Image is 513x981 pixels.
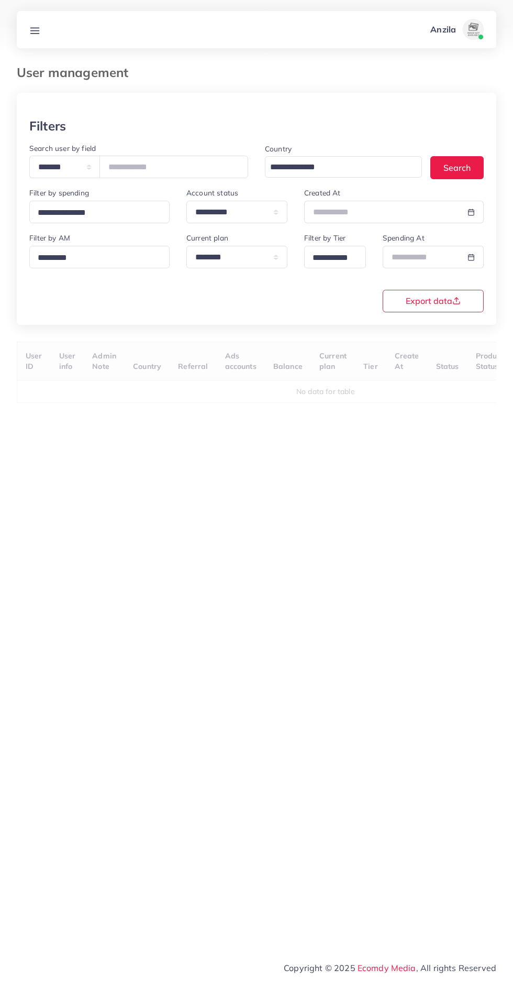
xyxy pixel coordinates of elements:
img: avatar [463,19,484,40]
label: Country [265,144,292,154]
button: Export data [383,290,484,312]
div: Search for option [29,246,170,268]
label: Created At [304,188,341,198]
label: Spending At [383,233,425,243]
div: Search for option [265,156,422,178]
label: Current plan [186,233,228,243]
span: Export data [406,297,461,305]
input: Search for option [34,205,156,221]
h3: User management [17,65,137,80]
input: Search for option [309,250,352,266]
p: Anzila [430,23,456,36]
div: Search for option [29,201,170,223]
label: Account status [186,188,238,198]
a: Anzilaavatar [425,19,488,40]
label: Filter by spending [29,188,89,198]
div: Search for option [304,246,366,268]
input: Search for option [34,250,156,266]
span: , All rights Reserved [416,962,496,974]
a: Ecomdy Media [358,963,416,973]
h3: Filters [29,118,66,134]
label: Filter by Tier [304,233,345,243]
button: Search [430,156,484,179]
label: Search user by field [29,143,96,154]
input: Search for option [266,159,408,176]
span: Copyright © 2025 [284,962,496,974]
label: Filter by AM [29,233,70,243]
